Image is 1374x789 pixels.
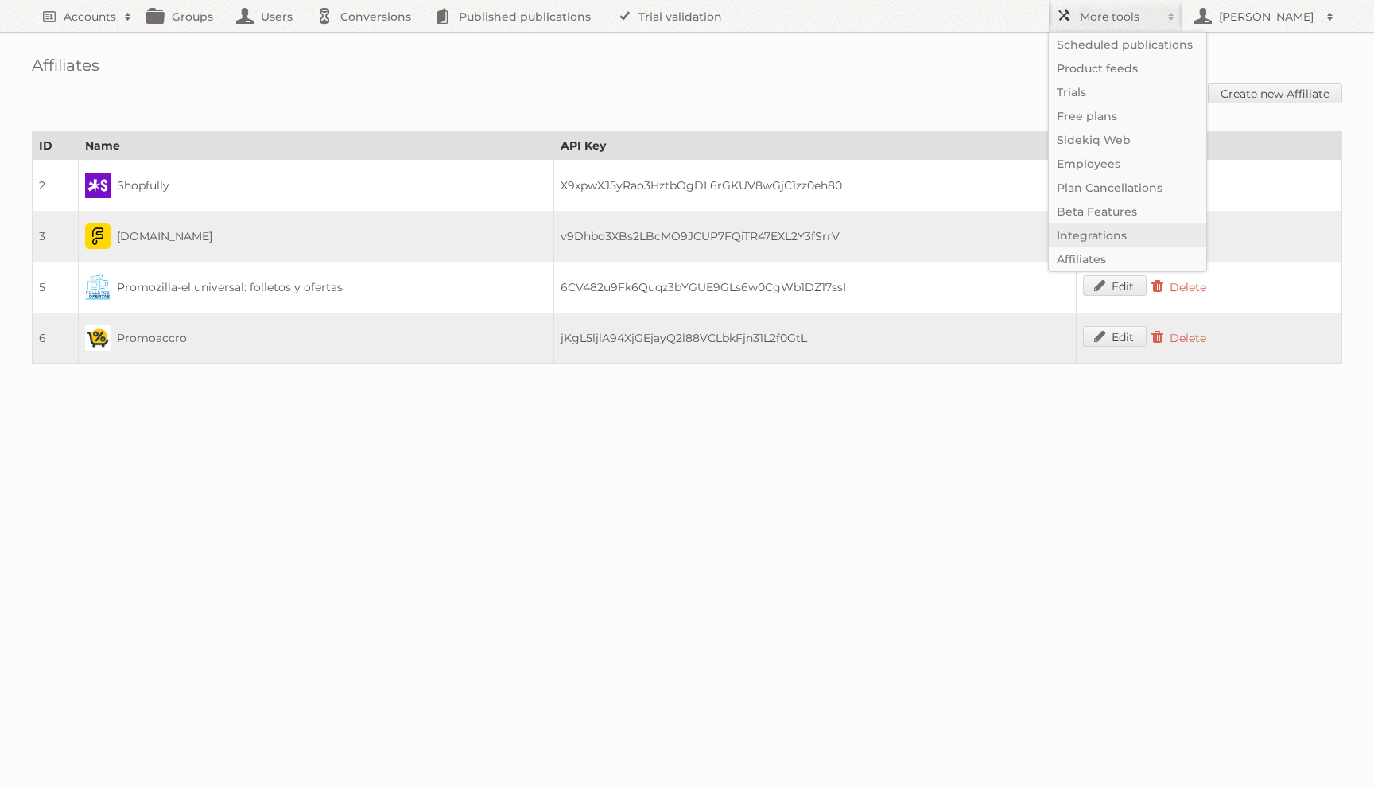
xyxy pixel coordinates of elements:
[553,160,1076,212] td: X9xpwXJ5yRao3HztbOgDL6rGKUV8wGjC1zz0eh80
[79,132,554,160] th: Name
[111,229,212,243] span: [DOMAIN_NAME]
[1049,56,1206,80] a: Product feeds
[1049,200,1206,223] a: Beta Features
[1049,104,1206,128] a: Free plans
[1049,247,1206,271] a: Affiliates
[1208,83,1342,103] a: Create new Affiliate
[33,313,79,364] td: 6
[33,160,79,212] td: 2
[553,132,1076,160] th: API Key
[1080,9,1159,25] h2: More tools
[1049,152,1206,176] a: Employees
[85,173,111,198] img: 2.png
[111,331,187,345] span: Promoaccro
[32,56,1342,75] h1: Affiliates
[553,262,1076,313] td: 6CV482u9Fk6Quqz3bYGUE9GLs6w0CgWb1DZ17ssI
[33,211,79,262] td: 3
[1150,328,1218,347] a: Delete
[33,132,79,160] th: ID
[553,211,1076,262] td: v9Dhbo3XBs2LBcMO9JCUP7FQiTR47EXL2Y3fSrrV
[553,313,1076,364] td: jKgL5ljlA94XjGEjayQ2l88VCLbkFjn31L2f0GtL
[1049,128,1206,152] a: Sidekiq Web
[1083,275,1147,296] a: Edit
[111,178,169,192] span: Shopfully
[1049,80,1206,104] a: Trials
[1083,326,1147,347] a: Edit
[1049,176,1206,200] a: Plan Cancellations
[1049,33,1206,56] a: Scheduled publications
[1215,9,1318,25] h2: [PERSON_NAME]
[33,262,79,313] td: 5
[111,280,343,294] span: Promozilla-el universal: folletos y ofertas
[85,223,111,249] img: 3.png
[1049,223,1206,247] a: Integrations
[85,325,111,351] img: 6.png
[64,9,116,25] h2: Accounts
[1150,277,1218,296] a: Delete
[85,274,111,300] img: 5.png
